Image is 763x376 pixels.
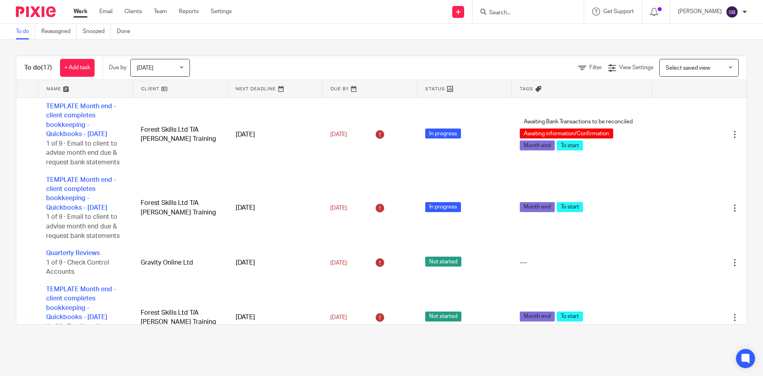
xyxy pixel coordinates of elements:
[154,8,167,16] a: Team
[228,243,322,300] td: [DATE]
[46,248,120,270] a: TEMPLATE Month end - client completes bookkeeping - Quickbooks - [DATE]
[133,210,227,243] td: Gravity Online Ltd
[425,266,461,276] span: Not started
[46,306,93,311] a: Quarterly Reviews
[46,314,118,336] span: 0 of 9 · Email staff member to inform you are starting the checks
[228,153,322,210] td: [DATE]
[228,96,322,153] td: [DATE]
[117,24,136,39] a: Done
[520,119,613,129] span: Awaiting information/Confirmation
[425,119,461,129] span: In progress
[228,210,322,243] td: [DATE]
[557,266,583,276] span: To start
[74,8,87,16] a: Work
[124,8,142,16] a: Clients
[557,176,583,186] span: To start
[46,273,122,295] span: 1 of 9 · Email to client to advise month end due & request bank statements
[666,65,710,71] span: Select saved view
[211,8,232,16] a: Settings
[46,216,93,221] a: Quarterly Reviews
[228,300,322,341] td: [DATE]
[99,8,112,16] a: Email
[330,122,347,127] span: [DATE]
[603,9,634,14] span: Get Support
[41,64,52,71] span: (17)
[46,224,100,238] span: 1 of 9 · Check Control Accounts
[16,24,35,39] a: To do
[520,176,555,186] span: Month end
[83,24,111,39] a: Snoozed
[425,176,461,186] span: In progress
[619,65,653,70] span: View Settings
[46,101,120,123] a: TEMPLATE Month end - client completes bookkeeping - Quickbooks - [DATE]
[520,86,533,90] span: Tags
[589,65,602,70] span: Filter
[46,158,120,180] a: TEMPLATE Month end - client completes bookkeeping - Quickbooks - [DATE]
[46,183,122,205] span: 1 of 9 · Email to client to advise month end due & request bank statements
[520,317,644,325] div: ---
[330,224,347,229] span: [DATE]
[133,96,227,153] td: Forest Skills Ltd T/A [PERSON_NAME] Training
[24,64,52,72] h1: To do
[109,64,126,72] p: Due by
[41,24,77,39] a: Reassigned
[520,266,555,276] span: Month end
[488,10,560,17] input: Search
[557,131,583,140] span: To start
[60,59,95,77] a: + Add task
[16,6,56,17] img: Pixie
[520,131,555,140] span: Month end
[133,243,227,300] td: Forest Skills Ltd T/A [PERSON_NAME] Training
[425,315,461,325] span: Not started
[330,179,347,184] span: [DATE]
[133,153,227,210] td: Forest Skills Ltd T/A [PERSON_NAME] Training
[137,65,153,71] span: [DATE]
[330,269,347,274] span: [DATE]
[520,222,644,230] div: ---
[726,6,738,18] img: svg%3E
[133,300,227,341] td: Positive Outcomes Childcare Limited
[46,126,122,148] span: 1 of 9 · Email to client to advise month end due & request bank statements
[520,107,637,117] span: Awaiting Bank Transactions to be reconciled
[330,318,347,323] span: [DATE]
[425,221,461,231] span: Not started
[179,8,199,16] a: Reports
[678,8,722,16] p: [PERSON_NAME]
